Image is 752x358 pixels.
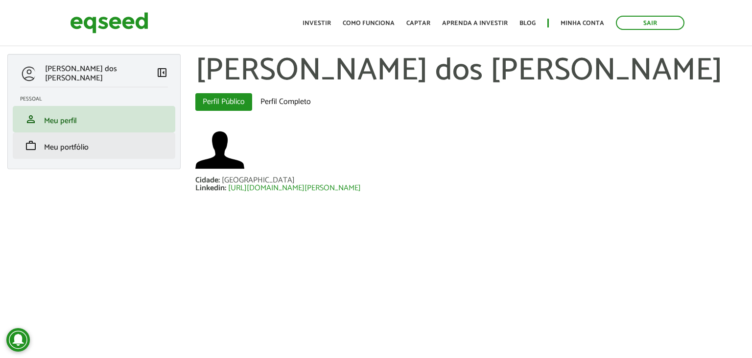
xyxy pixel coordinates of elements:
[406,20,430,26] a: Captar
[44,141,89,154] span: Meu portfólio
[70,10,148,36] img: EqSeed
[195,126,244,175] a: Ver perfil do usuário.
[343,20,395,26] a: Como funciona
[228,184,361,192] a: [URL][DOMAIN_NAME][PERSON_NAME]
[20,113,168,125] a: personMeu perfil
[156,67,168,80] a: Colapsar menu
[303,20,331,26] a: Investir
[20,140,168,152] a: workMeu portfólio
[195,54,745,88] h1: [PERSON_NAME] dos [PERSON_NAME]
[45,64,156,83] p: [PERSON_NAME] dos [PERSON_NAME]
[156,67,168,78] span: left_panel_close
[519,20,536,26] a: Blog
[442,20,508,26] a: Aprenda a investir
[13,106,175,132] li: Meu perfil
[195,184,228,192] div: Linkedin
[218,174,220,187] span: :
[25,113,37,125] span: person
[561,20,604,26] a: Minha conta
[13,132,175,159] li: Meu portfólio
[25,140,37,152] span: work
[195,177,222,184] div: Cidade
[20,96,175,102] h2: Pessoal
[253,93,318,111] a: Perfil Completo
[195,93,252,111] a: Perfil Público
[225,181,226,195] span: :
[616,16,684,30] a: Sair
[222,177,295,184] div: [GEOGRAPHIC_DATA]
[44,114,77,128] span: Meu perfil
[195,126,244,175] img: Foto de Claudemir Gomes dos Santos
